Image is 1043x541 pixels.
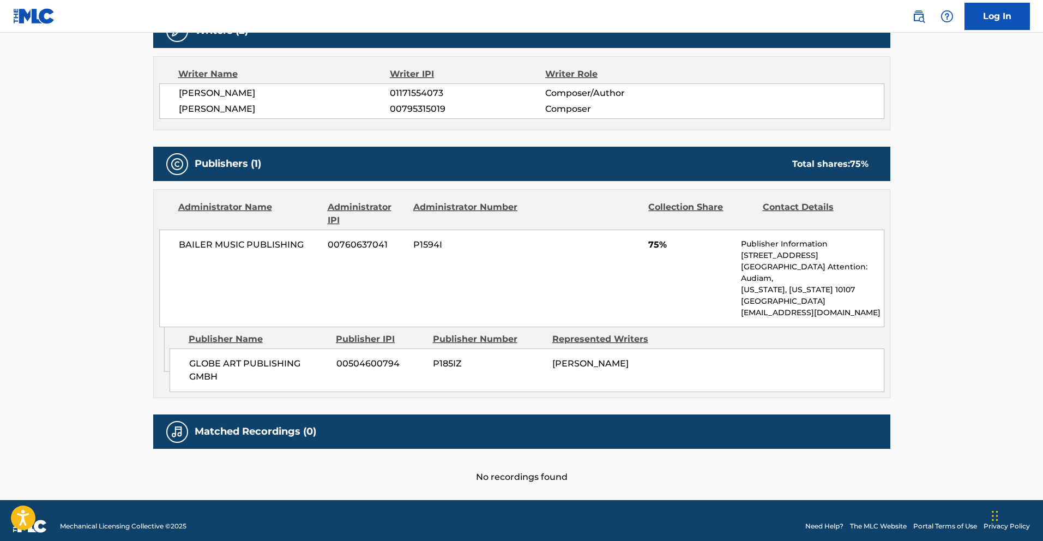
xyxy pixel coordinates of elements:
[741,284,883,296] p: [US_STATE], [US_STATE] 10107
[390,103,545,116] span: 00795315019
[913,521,977,531] a: Portal Terms of Use
[792,158,869,171] div: Total shares:
[413,201,519,227] div: Administrator Number
[850,521,907,531] a: The MLC Website
[171,158,184,171] img: Publishers
[741,307,883,318] p: [EMAIL_ADDRESS][DOMAIN_NAME]
[195,158,261,170] h5: Publishers (1)
[189,333,328,346] div: Publisher Name
[153,449,890,484] div: No recordings found
[13,520,47,533] img: logo
[13,8,55,24] img: MLC Logo
[805,521,843,531] a: Need Help?
[552,333,664,346] div: Represented Writers
[552,358,629,369] span: [PERSON_NAME]
[189,357,328,383] span: GLOBE ART PUBLISHING GMBH
[195,425,316,438] h5: Matched Recordings (0)
[433,333,544,346] div: Publisher Number
[390,68,545,81] div: Writer IPI
[60,521,186,531] span: Mechanical Licensing Collective © 2025
[741,250,883,284] p: [STREET_ADDRESS][GEOGRAPHIC_DATA] Attention: Audiam,
[433,357,544,370] span: P185IZ
[908,5,930,27] a: Public Search
[912,10,925,23] img: search
[988,489,1043,541] iframe: Chat Widget
[413,238,519,251] span: P1594I
[178,201,319,227] div: Administrator Name
[984,521,1030,531] a: Privacy Policy
[545,103,686,116] span: Composer
[545,68,686,81] div: Writer Role
[741,296,883,307] p: [GEOGRAPHIC_DATA]
[390,87,545,100] span: 01171554073
[850,159,869,169] span: 75 %
[171,425,184,438] img: Matched Recordings
[988,489,1043,541] div: Chat-Widget
[179,238,320,251] span: BAILER MUSIC PUBLISHING
[763,201,869,227] div: Contact Details
[936,5,958,27] div: Help
[328,201,405,227] div: Administrator IPI
[964,3,1030,30] a: Log In
[179,87,390,100] span: [PERSON_NAME]
[741,238,883,250] p: Publisher Information
[328,238,405,251] span: 00760637041
[336,333,425,346] div: Publisher IPI
[336,357,425,370] span: 00504600794
[940,10,954,23] img: help
[992,500,998,532] div: Ziehen
[648,201,754,227] div: Collection Share
[545,87,686,100] span: Composer/Author
[179,103,390,116] span: [PERSON_NAME]
[178,68,390,81] div: Writer Name
[648,238,733,251] span: 75%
